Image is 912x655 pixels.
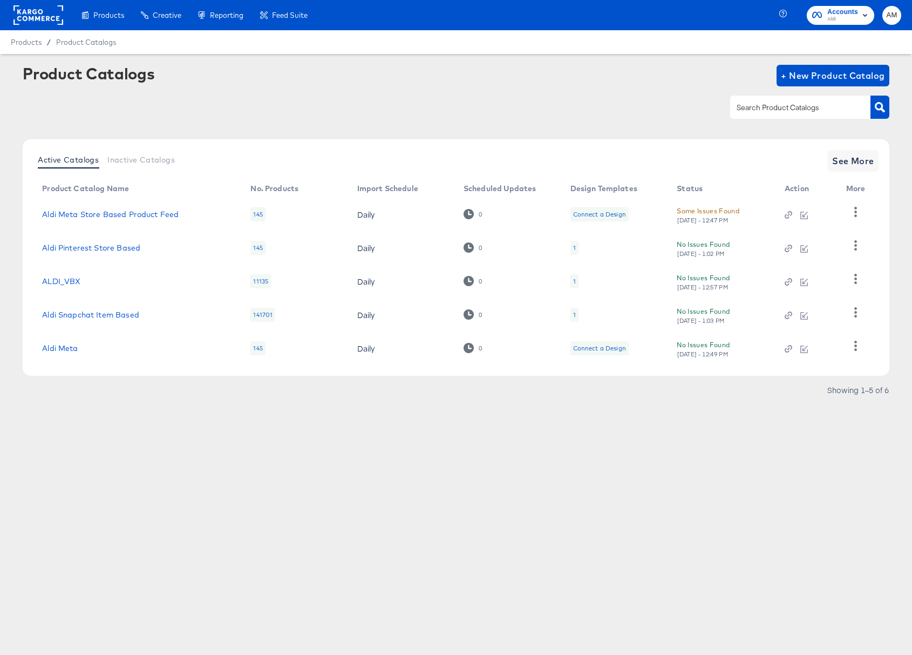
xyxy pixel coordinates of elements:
[11,38,42,46] span: Products
[478,244,482,252] div: 0
[777,65,889,86] button: + New Product Catalog
[349,231,455,265] td: Daily
[573,244,576,252] div: 1
[882,6,901,25] button: AM
[776,180,838,198] th: Action
[734,102,849,114] input: Search Product Catalogs
[677,217,729,224] div: [DATE] - 12:47 PM
[478,311,482,319] div: 0
[573,310,576,319] div: 1
[23,65,154,82] div: Product Catalogs
[42,310,139,319] a: Aldi Snapchat Item Based
[272,11,308,19] span: Feed Suite
[828,150,879,172] button: See More
[357,184,418,193] div: Import Schedule
[570,341,629,355] div: Connect a Design
[464,242,482,253] div: 0
[42,244,140,252] a: Aldi Pinterest Store Based
[107,156,175,164] span: Inactive Catalogs
[478,345,482,352] div: 0
[677,205,739,217] div: Some Issues Found
[42,184,129,193] div: Product Catalog Name
[570,308,578,322] div: 1
[250,308,275,322] div: 141701
[349,198,455,231] td: Daily
[349,265,455,298] td: Daily
[464,309,482,320] div: 0
[570,241,578,255] div: 1
[573,277,576,286] div: 1
[42,210,179,219] a: Aldi Meta Store Based Product Feed
[349,298,455,332] td: Daily
[573,210,626,219] div: Connect a Design
[464,184,536,193] div: Scheduled Updates
[464,209,482,219] div: 0
[570,184,637,193] div: Design Templates
[478,211,482,218] div: 0
[570,207,629,221] div: Connect a Design
[838,180,879,198] th: More
[464,343,482,353] div: 0
[42,277,80,286] a: ALDI_VBX
[464,276,482,286] div: 0
[56,38,116,46] a: Product Catalogs
[827,386,889,394] div: Showing 1–5 of 6
[570,274,578,288] div: 1
[250,241,265,255] div: 145
[153,11,181,19] span: Creative
[887,9,897,22] span: AM
[832,153,874,168] span: See More
[827,6,858,18] span: Accounts
[250,184,298,193] div: No. Products
[827,15,858,24] span: Aldi
[781,68,885,83] span: + New Product Catalog
[38,156,99,164] span: Active Catalogs
[42,344,78,353] a: Aldi Meta
[478,278,482,285] div: 0
[573,344,626,353] div: Connect a Design
[42,38,56,46] span: /
[349,332,455,365] td: Daily
[250,207,265,221] div: 145
[677,205,739,224] button: Some Issues Found[DATE] - 12:47 PM
[250,274,271,288] div: 11135
[668,180,776,198] th: Status
[210,11,243,19] span: Reporting
[93,11,124,19] span: Products
[807,6,874,25] button: AccountsAldi
[250,341,265,355] div: 145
